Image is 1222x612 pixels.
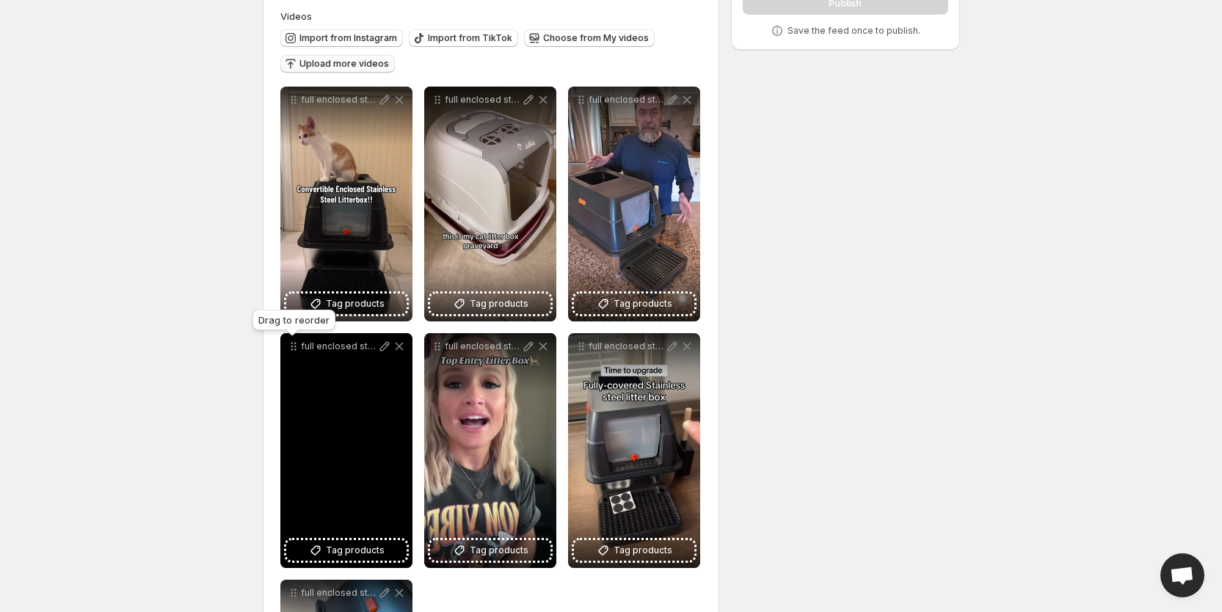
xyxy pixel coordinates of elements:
[430,540,550,561] button: Tag products
[445,94,521,106] p: full enclosed stainless steel litter box-k-2
[286,540,407,561] button: Tag products
[301,94,377,106] p: full enclosed stainless steel litter box-k-6
[524,29,655,47] button: Choose from My videos
[574,294,694,314] button: Tag products
[589,94,665,106] p: full enclosed stainless steel litter box-k-7
[299,32,397,44] span: Import from Instagram
[470,543,528,558] span: Tag products
[430,294,550,314] button: Tag products
[301,587,377,599] p: full enclosed stainless steel litter box-k-1
[614,296,672,311] span: Tag products
[574,540,694,561] button: Tag products
[428,32,512,44] span: Import from TikTok
[326,296,385,311] span: Tag products
[301,340,377,352] p: full enclosed stainless steel litter box-k-3
[788,25,920,37] p: Save the feed once to publish.
[286,294,407,314] button: Tag products
[568,87,700,321] div: full enclosed stainless steel litter box-k-7Tag products
[409,29,518,47] button: Import from TikTok
[589,340,665,352] p: full enclosed stainless steel litter box-k-4
[543,32,649,44] span: Choose from My videos
[568,333,700,568] div: full enclosed stainless steel litter box-k-4Tag products
[424,333,556,568] div: full enclosed stainless steel litter box-k-5Tag products
[326,543,385,558] span: Tag products
[424,87,556,321] div: full enclosed stainless steel litter box-k-2Tag products
[1160,553,1204,597] div: Open chat
[280,333,412,568] div: full enclosed stainless steel litter box-k-3Tag products
[445,340,521,352] p: full enclosed stainless steel litter box-k-5
[280,87,412,321] div: full enclosed stainless steel litter box-k-6Tag products
[280,29,403,47] button: Import from Instagram
[280,55,395,73] button: Upload more videos
[299,58,389,70] span: Upload more videos
[470,296,528,311] span: Tag products
[614,543,672,558] span: Tag products
[280,10,312,22] span: Videos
